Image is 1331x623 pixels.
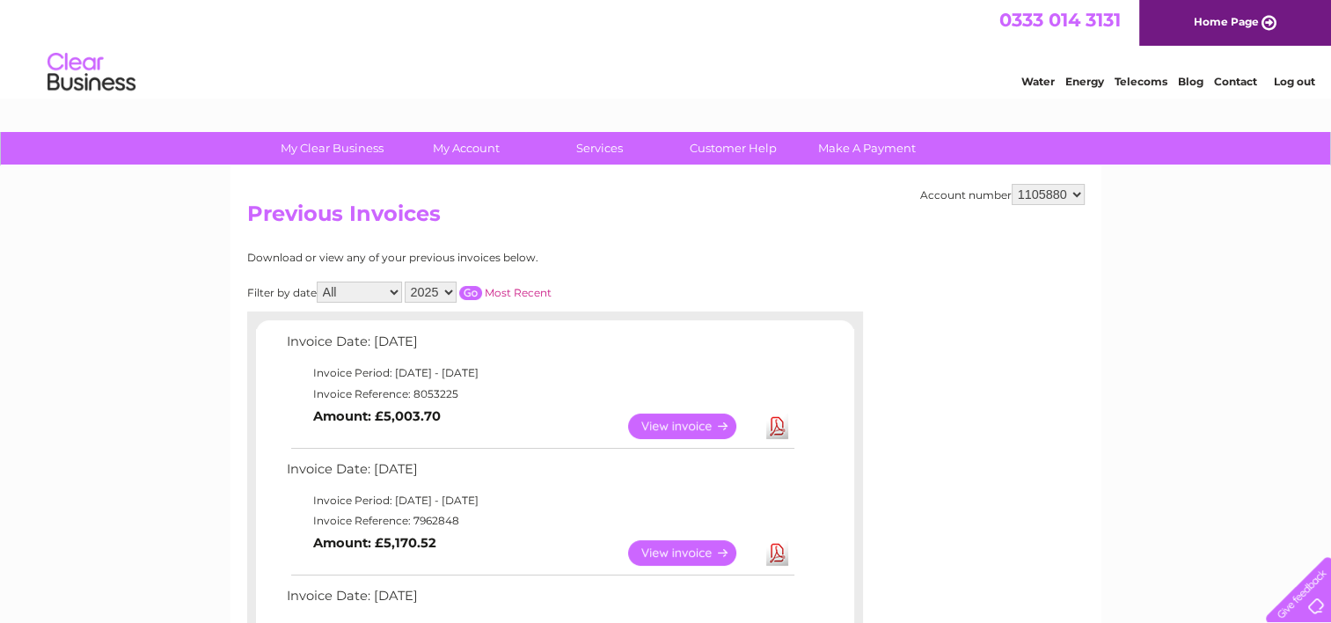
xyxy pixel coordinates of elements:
[485,286,552,299] a: Most Recent
[794,132,940,165] a: Make A Payment
[393,132,538,165] a: My Account
[313,408,441,424] b: Amount: £5,003.70
[628,540,757,566] a: View
[661,132,806,165] a: Customer Help
[313,535,436,551] b: Amount: £5,170.52
[1065,75,1104,88] a: Energy
[251,10,1082,85] div: Clear Business is a trading name of Verastar Limited (registered in [GEOGRAPHIC_DATA] No. 3667643...
[1115,75,1167,88] a: Telecoms
[1273,75,1314,88] a: Log out
[999,9,1121,31] a: 0333 014 3131
[47,46,136,99] img: logo.png
[282,330,797,363] td: Invoice Date: [DATE]
[282,490,797,511] td: Invoice Period: [DATE] - [DATE]
[1178,75,1203,88] a: Blog
[527,132,672,165] a: Services
[766,414,788,439] a: Download
[282,510,797,531] td: Invoice Reference: 7962848
[260,132,405,165] a: My Clear Business
[247,202,1085,235] h2: Previous Invoices
[766,540,788,566] a: Download
[920,184,1085,205] div: Account number
[282,584,797,617] td: Invoice Date: [DATE]
[628,414,757,439] a: View
[1021,75,1055,88] a: Water
[247,282,709,303] div: Filter by date
[282,384,797,405] td: Invoice Reference: 8053225
[282,363,797,384] td: Invoice Period: [DATE] - [DATE]
[247,252,709,264] div: Download or view any of your previous invoices below.
[1214,75,1257,88] a: Contact
[282,458,797,490] td: Invoice Date: [DATE]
